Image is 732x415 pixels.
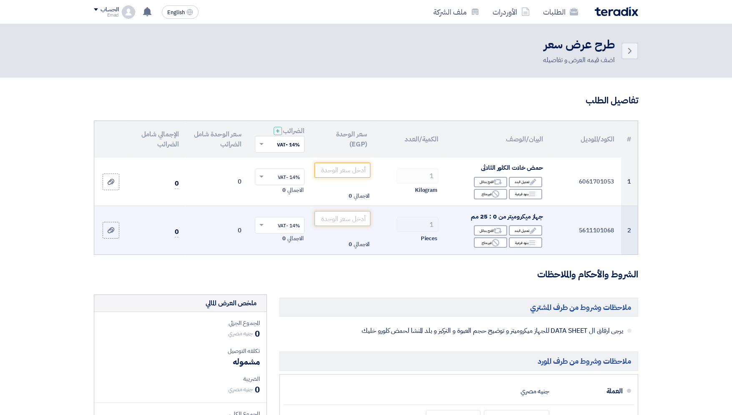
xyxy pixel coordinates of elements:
[543,37,615,53] h2: طرح عرض سعر
[101,375,260,383] div: الضريبة
[349,192,352,200] span: 0
[287,186,303,194] span: الاجمالي
[556,381,623,401] div: العملة
[397,169,438,184] input: RFQ_STEP1.ITEMS.2.AMOUNT_TITLE
[543,55,615,65] div: اضف قيمه العرض و تفاصيله
[550,206,621,254] td: 5611101068
[536,2,585,22] a: الطلبات
[550,158,621,206] td: 6061701053
[282,234,286,243] span: 0
[255,327,260,340] span: 0
[248,121,311,158] th: الضرائب
[185,206,248,254] td: 0
[279,352,638,370] h5: ملاحظات وشروط من طرف المورد
[621,206,638,254] td: 2
[185,158,248,206] td: 0
[167,10,185,15] span: English
[314,211,371,226] input: أدخل سعر الوحدة
[509,177,542,187] div: تعديل البند
[228,385,253,394] span: جنيه مصري
[621,121,638,158] th: #
[474,189,507,199] div: غير متاح
[521,383,549,399] div: جنيه مصري
[415,186,438,194] span: Kilogram
[445,121,550,158] th: البيان/الوصف
[279,298,638,317] h5: ملاحظات وشروط من طرف المشتري
[509,237,542,248] div: بنود فرعية
[311,121,374,158] th: سعر الوحدة (EGP)
[128,121,185,158] th: الإجمالي شامل الضرائب
[509,189,542,199] div: بنود فرعية
[354,192,370,200] span: الاجمالي
[94,13,118,18] div: Emad
[175,179,179,189] span: 0
[481,163,543,172] span: حمض خلات الكلور الثلاثى
[486,2,536,22] a: الأوردرات
[474,237,507,248] div: غير متاح
[349,240,352,249] span: 0
[421,234,438,243] span: Pieces
[621,158,638,206] td: 1
[427,2,486,22] a: ملف الشركة
[354,240,370,249] span: الاجمالي
[94,268,638,281] h3: الشروط والأحكام والملاحظات
[474,225,507,236] div: اقترح بدائل
[255,217,304,234] ng-select: VAT
[276,126,280,136] span: +
[287,234,303,243] span: الاجمالي
[255,383,260,396] span: 0
[397,217,438,232] input: RFQ_STEP1.ITEMS.2.AMOUNT_TITLE
[349,327,623,335] span: يرجى ارفاق ال DATA SHEET للجهاز ميكروميتر و توضيح حجم العبوة و التركيز و بلد المنشا لحمض كلورو خليك
[509,225,542,236] div: تعديل البند
[374,121,445,158] th: الكمية/العدد
[471,212,543,221] span: جهاز ميكروميتر من 0 : 25 مم
[282,186,286,194] span: 0
[101,319,260,327] div: المجموع الجزئي
[314,163,371,178] input: أدخل سعر الوحدة
[233,355,260,368] span: مشموله
[474,177,507,187] div: اقترح بدائل
[255,169,304,185] ng-select: VAT
[175,227,179,237] span: 0
[162,5,199,19] button: English
[550,121,621,158] th: الكود/الموديل
[101,6,118,13] div: الحساب
[185,121,248,158] th: سعر الوحدة شامل الضرائب
[228,329,253,338] span: جنيه مصري
[94,94,638,107] h3: تفاصيل الطلب
[122,5,135,19] img: profile_test.png
[101,347,260,355] div: تكلفه التوصيل
[206,298,257,308] div: ملخص العرض المالي
[595,7,638,16] img: Teradix logo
